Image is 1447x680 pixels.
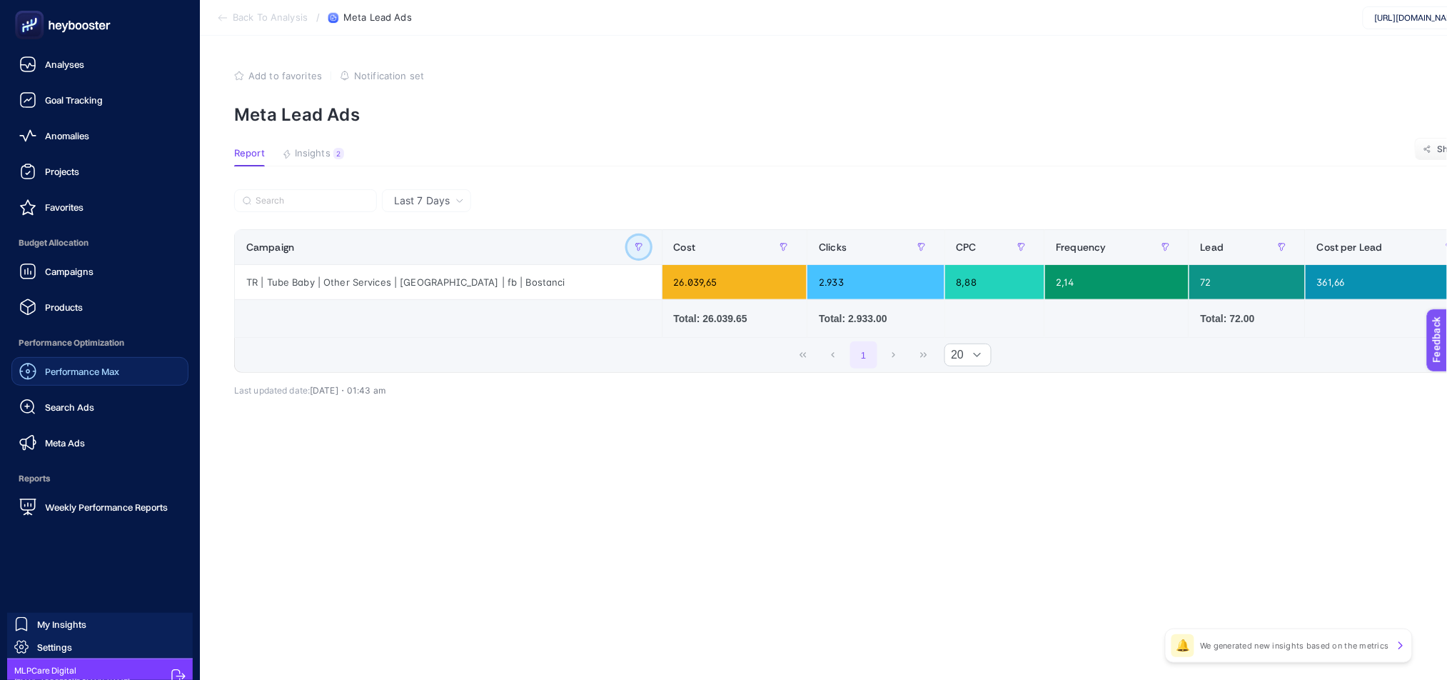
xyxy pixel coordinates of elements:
span: / [316,11,320,23]
span: Settings [37,641,72,653]
span: Last 7 Days [394,194,450,208]
span: Notification set [354,70,424,81]
span: CPC [957,241,977,253]
a: Search Ads [11,393,188,421]
a: Performance Max [11,357,188,386]
button: Add to favorites [234,70,322,81]
span: Projects [45,166,79,177]
span: Feedback [9,4,54,16]
a: Products [11,293,188,321]
span: Report [234,148,265,159]
div: 2.933 [807,265,944,299]
div: 72 [1189,265,1305,299]
span: Goal Tracking [45,94,103,106]
div: TR | Tube Baby | Other Services | [GEOGRAPHIC_DATA] | fb | Bostanci [235,265,662,299]
a: Projects [11,157,188,186]
a: My Insights [7,613,193,636]
span: Budget Allocation [11,229,188,257]
span: Rows per page [945,344,964,366]
span: Back To Analysis [233,12,308,24]
span: Anomalies [45,130,89,141]
span: Search Ads [45,401,94,413]
span: Meta Ads [45,437,85,449]
span: Campaign [246,241,294,253]
span: Lead [1201,241,1224,253]
button: Notification set [340,70,424,81]
a: Weekly Performance Reports [11,493,188,521]
span: Last updated date: [234,385,310,396]
span: [DATE]・01:43 am [310,385,385,396]
div: 8,88 [945,265,1044,299]
a: Goal Tracking [11,86,188,114]
a: Analyses [11,50,188,79]
span: Favorites [45,201,84,213]
span: Frequency [1057,241,1106,253]
span: Performance Optimization [11,329,188,357]
span: Cost [674,241,696,253]
a: Favorites [11,193,188,221]
span: My Insights [37,619,86,630]
button: 1 [850,341,877,369]
span: Analyses [45,59,84,70]
a: Campaigns [11,257,188,286]
a: Anomalies [11,121,188,150]
span: Weekly Performance Reports [45,501,168,513]
div: 2,14 [1045,265,1189,299]
span: Cost per Lead [1317,241,1383,253]
div: 26.039,65 [662,265,807,299]
span: Clicks [819,241,847,253]
div: 2 [333,148,344,159]
span: Add to favorites [248,70,322,81]
span: Meta Lead Ads [343,12,412,24]
div: Total: 2.933.00 [819,311,932,326]
span: Performance Max [45,366,119,377]
span: Reports [11,464,188,493]
span: MLPCare Digital [14,665,130,676]
span: Products [45,301,83,313]
a: Meta Ads [11,429,188,457]
div: Total: 72.00 [1201,311,1294,326]
a: Settings [7,636,193,659]
input: Search [256,196,368,206]
span: Insights [295,148,331,159]
span: Campaigns [45,266,94,277]
div: Total: 26.039.65 [674,311,796,326]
